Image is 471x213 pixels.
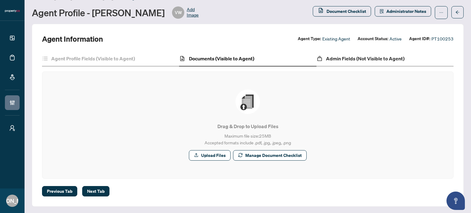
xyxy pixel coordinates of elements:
[189,150,231,161] button: Upload Files
[32,6,199,19] div: Agent Profile - [PERSON_NAME]
[201,150,226,160] span: Upload Files
[439,10,443,15] span: ellipsis
[82,186,109,196] button: Next Tab
[380,9,384,13] span: solution
[375,6,431,17] button: Administrator Notes
[42,34,103,44] h2: Agent Information
[446,192,465,210] button: Open asap
[322,35,350,42] span: Existing Agent
[55,123,441,130] p: Drag & Drop to Upload Files
[326,55,404,62] h4: Admin Fields (Not Visible to Agent)
[389,35,402,42] span: Active
[245,150,302,160] span: Manage Document Checklist
[235,89,260,114] img: File Upload
[298,35,321,42] label: Agent Type:
[55,132,441,146] p: Maximum file size: 25 MB Accepted formats include .pdf, .jpg, .jpeg, .png
[175,9,182,16] span: VW
[47,186,72,196] span: Previous Tab
[386,6,426,16] span: Administrator Notes
[51,55,135,62] h4: Agent Profile Fields (Visible to Agent)
[409,35,430,42] label: Agent ID#:
[358,35,388,42] label: Account Status:
[431,35,454,42] span: PT100253
[189,55,254,62] h4: Documents (Visible to Agent)
[327,6,366,16] span: Document Checklist
[187,6,199,19] span: Add Image
[5,9,20,13] img: logo
[9,125,15,131] span: user-switch
[455,10,460,14] span: arrow-left
[233,150,307,161] button: Manage Document Checklist
[87,186,105,196] span: Next Tab
[313,6,371,17] button: Document Checklist
[42,186,77,196] button: Previous Tab
[50,79,446,171] span: File UploadDrag & Drop to Upload FilesMaximum file size:25MBAccepted formats include .pdf, .jpg, ...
